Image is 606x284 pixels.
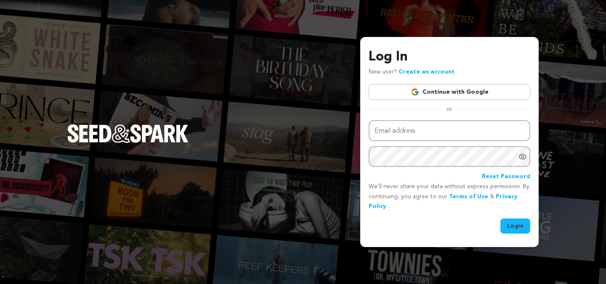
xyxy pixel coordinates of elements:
a: Reset Password [482,172,530,182]
a: Show password as plain text. Warning: this will display your password on the screen. [518,153,527,161]
img: Seed&Spark Logo [67,124,189,143]
img: Google logo [411,88,419,96]
span: or [441,105,457,113]
a: Seed&Spark Homepage [67,124,189,160]
a: Terms of Use [449,194,488,200]
p: We’ll never share your data without express permission. By continuing, you agree to our & . [369,182,530,212]
button: Login [500,218,530,234]
a: Create an account [399,69,454,75]
p: New user? [369,67,454,77]
h3: Log In [369,47,530,67]
input: Email address [369,120,530,142]
a: Continue with Google [369,84,530,100]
